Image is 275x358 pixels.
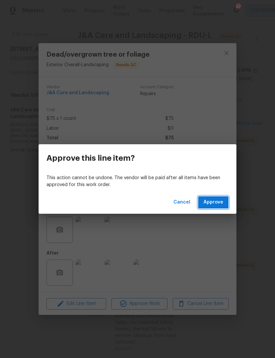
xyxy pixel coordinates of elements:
h3: Approve this line item? [46,153,135,163]
span: Cancel [173,198,190,207]
span: Approve [203,198,223,207]
button: Approve [198,196,229,208]
button: Cancel [171,196,193,208]
p: This action cannot be undone. The vendor will be paid after all items have been approved for this... [46,175,229,188]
